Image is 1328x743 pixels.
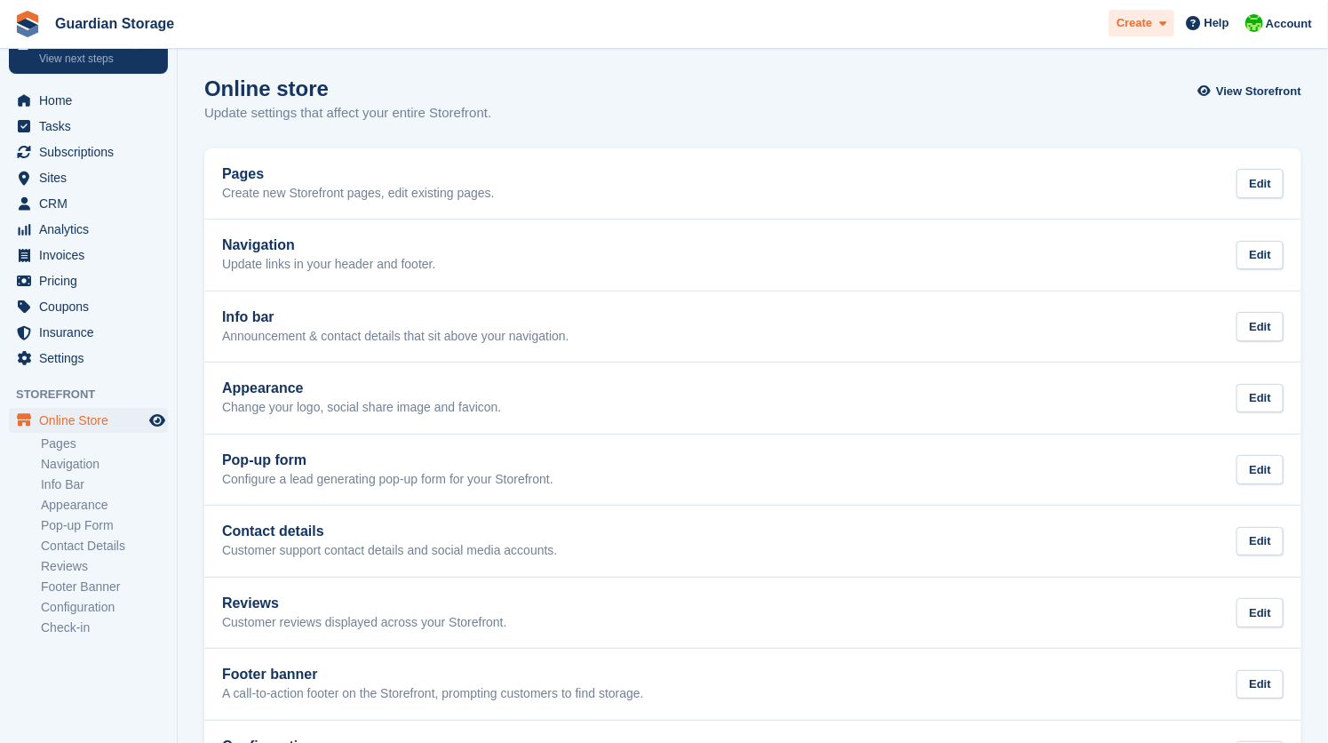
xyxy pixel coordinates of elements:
[9,346,168,371] a: menu
[16,386,177,403] span: Storefront
[39,165,146,190] span: Sites
[41,517,168,534] a: Pop-up Form
[9,294,168,319] a: menu
[204,148,1301,220] a: Pages Create new Storefront pages, edit existing pages. Edit
[9,320,168,345] a: menu
[1237,598,1284,627] div: Edit
[1237,670,1284,699] div: Edit
[41,476,168,493] a: Info Bar
[41,497,168,514] a: Appearance
[39,140,146,164] span: Subscriptions
[1237,312,1284,341] div: Edit
[9,191,168,216] a: menu
[39,408,146,433] span: Online Store
[222,452,553,468] h2: Pop-up form
[1205,14,1229,32] span: Help
[39,268,146,293] span: Pricing
[222,543,557,559] p: Customer support contact details and social media accounts.
[222,595,507,611] h2: Reviews
[9,114,168,139] a: menu
[9,243,168,268] a: menu
[222,472,553,488] p: Configure a lead generating pop-up form for your Storefront.
[222,380,501,396] h2: Appearance
[204,103,491,124] p: Update settings that affect your entire Storefront.
[9,88,168,113] a: menu
[222,257,436,273] p: Update links in your header and footer.
[39,191,146,216] span: CRM
[41,538,168,555] a: Contact Details
[1245,14,1263,32] img: Andrew Kinakin
[1237,455,1284,484] div: Edit
[222,667,644,683] h2: Footer banner
[9,140,168,164] a: menu
[222,523,557,539] h2: Contact details
[204,578,1301,649] a: Reviews Customer reviews displayed across your Storefront. Edit
[204,76,491,100] h1: Online store
[41,456,168,473] a: Navigation
[222,400,501,416] p: Change your logo, social share image and favicon.
[222,237,436,253] h2: Navigation
[204,363,1301,434] a: Appearance Change your logo, social share image and favicon. Edit
[1237,527,1284,556] div: Edit
[1203,76,1301,106] a: View Storefront
[9,27,168,74] a: Your onboarding View next steps
[9,268,168,293] a: menu
[1266,15,1312,33] span: Account
[1237,241,1284,270] div: Edit
[39,243,146,268] span: Invoices
[1117,14,1152,32] span: Create
[222,329,569,345] p: Announcement & contact details that sit above your navigation.
[9,165,168,190] a: menu
[39,88,146,113] span: Home
[39,294,146,319] span: Coupons
[9,217,168,242] a: menu
[222,686,644,702] p: A call-to-action footer on the Storefront, prompting customers to find storage.
[39,346,146,371] span: Settings
[222,615,507,631] p: Customer reviews displayed across your Storefront.
[147,410,168,431] a: Preview store
[48,9,181,38] a: Guardian Storage
[39,114,146,139] span: Tasks
[41,579,168,595] a: Footer Banner
[204,220,1301,291] a: Navigation Update links in your header and footer. Edit
[39,51,145,67] p: View next steps
[41,599,168,616] a: Configuration
[41,435,168,452] a: Pages
[222,166,495,182] h2: Pages
[222,186,495,202] p: Create new Storefront pages, edit existing pages.
[14,11,41,37] img: stora-icon-8386f47178a22dfd0bd8f6a31ec36ba5ce8667c1dd55bd0f319d3a0aa187defe.svg
[39,217,146,242] span: Analytics
[1237,384,1284,413] div: Edit
[1216,83,1301,100] span: View Storefront
[204,435,1301,506] a: Pop-up form Configure a lead generating pop-up form for your Storefront. Edit
[1237,169,1284,198] div: Edit
[204,649,1301,720] a: Footer banner A call-to-action footer on the Storefront, prompting customers to find storage. Edit
[204,506,1301,577] a: Contact details Customer support contact details and social media accounts. Edit
[41,558,168,575] a: Reviews
[39,320,146,345] span: Insurance
[9,408,168,433] a: menu
[41,619,168,636] a: Check-in
[222,309,569,325] h2: Info bar
[204,292,1301,363] a: Info bar Announcement & contact details that sit above your navigation. Edit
